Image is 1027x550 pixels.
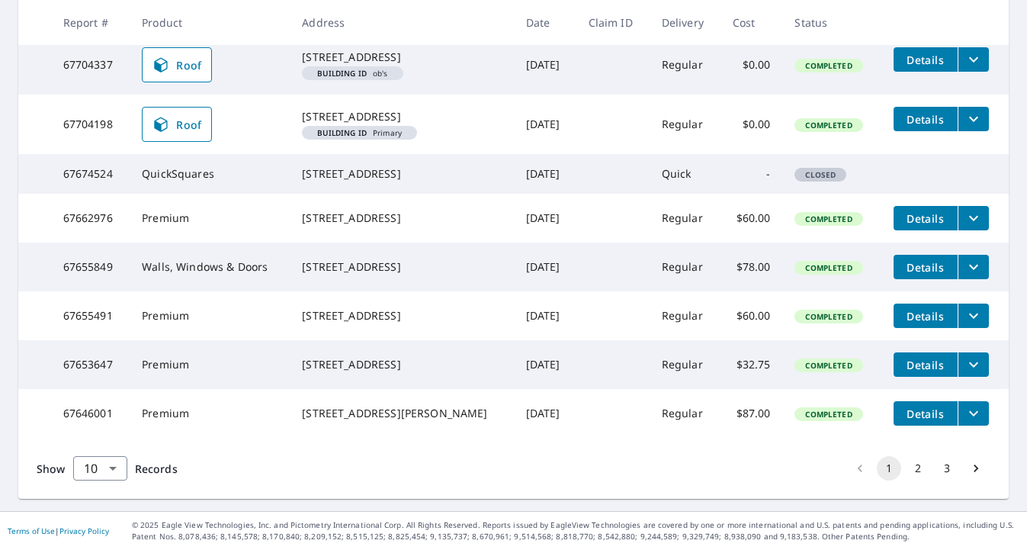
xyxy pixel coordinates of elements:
button: filesDropdownBtn-67655491 [958,304,989,328]
span: Details [903,407,948,421]
td: QuickSquares [130,154,290,194]
div: [STREET_ADDRESS] [302,211,501,226]
td: [DATE] [514,291,576,340]
div: Show 10 records [73,456,127,481]
td: 67653647 [51,340,130,389]
span: Completed [796,120,861,130]
span: Closed [796,169,845,180]
a: Terms of Use [8,526,55,536]
button: filesDropdownBtn-67655849 [958,255,989,279]
span: Details [903,211,948,226]
button: filesDropdownBtn-67704198 [958,107,989,131]
td: Regular [650,35,721,95]
em: Building ID [317,129,367,137]
td: $87.00 [721,389,783,438]
span: Completed [796,360,861,371]
button: Go to page 3 [935,456,959,481]
td: [DATE] [514,389,576,438]
button: detailsBtn-67655849 [894,255,958,279]
td: Premium [130,389,290,438]
span: Primary [308,129,411,137]
a: Roof [142,107,212,142]
td: $78.00 [721,243,783,291]
span: Completed [796,60,861,71]
em: Building ID [317,69,367,77]
div: [STREET_ADDRESS] [302,308,501,323]
button: detailsBtn-67655491 [894,304,958,328]
button: detailsBtn-67704198 [894,107,958,131]
div: [STREET_ADDRESS] [302,50,501,65]
button: Go to next page [964,456,988,481]
span: Details [903,260,948,275]
td: [DATE] [514,95,576,154]
button: detailsBtn-67704337 [894,47,958,72]
p: © 2025 Eagle View Technologies, Inc. and Pictometry International Corp. All Rights Reserved. Repo... [132,519,1019,542]
div: [STREET_ADDRESS] [302,109,501,124]
td: Regular [650,243,721,291]
a: Privacy Policy [59,526,109,536]
span: Completed [796,409,861,420]
span: ob's [308,69,396,77]
div: 10 [73,447,127,490]
a: Roof [142,47,212,82]
button: detailsBtn-67662976 [894,206,958,230]
td: 67646001 [51,389,130,438]
button: detailsBtn-67646001 [894,401,958,426]
div: [STREET_ADDRESS] [302,166,501,182]
span: Show [37,462,66,476]
td: $0.00 [721,95,783,154]
div: [STREET_ADDRESS] [302,357,501,372]
td: Premium [130,291,290,340]
td: Premium [130,340,290,389]
span: Completed [796,214,861,224]
span: Details [903,358,948,372]
td: Regular [650,389,721,438]
td: $32.75 [721,340,783,389]
span: Details [903,309,948,323]
td: $60.00 [721,291,783,340]
div: [STREET_ADDRESS][PERSON_NAME] [302,406,501,421]
td: 67655849 [51,243,130,291]
p: | [8,526,109,536]
span: Completed [796,311,861,322]
td: 67662976 [51,194,130,243]
td: $60.00 [721,194,783,243]
span: Roof [152,56,202,74]
td: Quick [650,154,721,194]
button: filesDropdownBtn-67704337 [958,47,989,72]
button: filesDropdownBtn-67662976 [958,206,989,230]
td: Walls, Windows & Doors [130,243,290,291]
td: Regular [650,95,721,154]
td: 67704198 [51,95,130,154]
button: filesDropdownBtn-67646001 [958,401,989,426]
button: page 1 [877,456,901,481]
button: detailsBtn-67653647 [894,352,958,377]
td: Regular [650,340,721,389]
button: Go to page 2 [906,456,930,481]
td: 67674524 [51,154,130,194]
span: Details [903,112,948,127]
td: Regular [650,194,721,243]
td: 67704337 [51,35,130,95]
td: [DATE] [514,194,576,243]
span: Details [903,53,948,67]
td: Premium [130,194,290,243]
td: 67655491 [51,291,130,340]
span: Records [135,462,178,476]
nav: pagination navigation [846,456,990,481]
td: $0.00 [721,35,783,95]
span: Roof [152,115,202,133]
div: [STREET_ADDRESS] [302,259,501,275]
td: [DATE] [514,243,576,291]
td: [DATE] [514,35,576,95]
td: - [721,154,783,194]
td: [DATE] [514,340,576,389]
span: Completed [796,262,861,273]
td: [DATE] [514,154,576,194]
button: filesDropdownBtn-67653647 [958,352,989,377]
td: Regular [650,291,721,340]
